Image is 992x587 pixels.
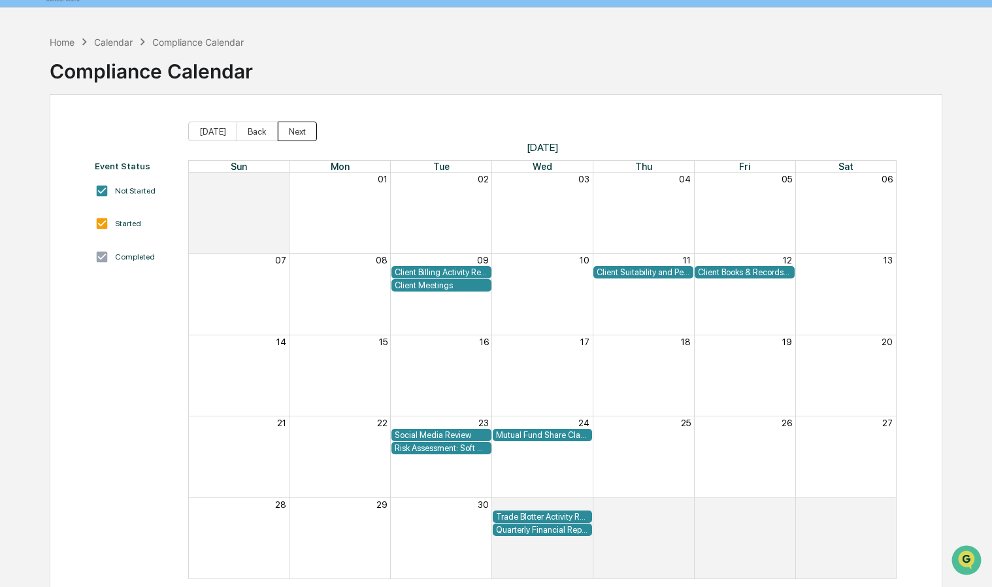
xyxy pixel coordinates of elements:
button: 14 [276,337,286,347]
button: 20 [882,337,893,347]
button: 21 [277,418,286,428]
div: 🖐️ [13,233,24,243]
button: 19 [782,337,792,347]
button: 07 [275,255,286,265]
button: 05 [782,174,792,184]
div: Quarterly Financial Reporting [496,525,589,535]
button: 01 [580,499,589,510]
div: Calendar [94,37,133,48]
span: Sat [838,161,853,172]
button: 09 [477,255,489,265]
div: Client Books & Records Review [698,267,791,277]
div: Social Media Review [395,430,488,440]
div: Past conversations [13,144,88,155]
div: Client Billing Activity Review [395,267,488,277]
img: 1746055101610-c473b297-6a78-478c-a979-82029cc54cd1 [13,99,37,123]
div: 🔎 [13,258,24,268]
a: Powered byPylon [92,288,158,298]
div: Month View [188,160,897,579]
button: 02 [478,174,489,184]
button: 28 [275,499,286,510]
div: Trade Blotter Activity Review [496,512,589,522]
span: Sun [231,161,247,172]
button: [DATE] [188,122,237,141]
button: 25 [681,418,691,428]
button: 24 [578,418,589,428]
button: 04 [679,174,691,184]
button: 13 [884,255,893,265]
div: Start new chat [59,99,214,112]
div: Started [115,219,141,228]
button: 15 [379,337,388,347]
span: Data Lookup [26,256,82,269]
a: 🖐️Preclearance [8,226,90,250]
button: Back [237,122,278,141]
button: 30 [478,499,489,510]
span: Preclearance [26,231,84,244]
iframe: Open customer support [950,544,985,579]
button: See all [203,142,238,158]
button: 31 [277,174,286,184]
span: Pylon [130,288,158,298]
button: 17 [580,337,589,347]
div: We're available if you need us! [59,112,180,123]
button: 06 [882,174,893,184]
button: 22 [377,418,388,428]
button: 29 [376,499,388,510]
div: Risk Assessment: Soft Dollar Kickbacks [395,443,488,453]
button: 04 [881,499,893,510]
span: Tue [433,161,450,172]
span: Attestations [108,231,162,244]
div: Not Started [115,186,156,195]
button: 26 [782,418,792,428]
button: 18 [681,337,691,347]
div: Compliance Calendar [152,37,244,48]
button: 12 [783,255,792,265]
p: How can we help? [13,27,238,48]
span: [PERSON_NAME] [41,177,106,188]
span: [DATE] [116,177,142,188]
button: Start new chat [222,103,238,119]
button: 02 [680,499,691,510]
span: [DATE] [188,141,897,154]
div: Mutual Fund Share Class & Fee Review [496,430,589,440]
span: Fri [739,161,750,172]
a: 🔎Data Lookup [8,251,88,275]
button: Next [278,122,317,141]
button: 01 [378,174,388,184]
div: Client Suitability and Performance Review [597,267,690,277]
span: • [108,177,113,188]
button: 16 [480,337,489,347]
span: Thu [635,161,652,172]
img: 8933085812038_c878075ebb4cc5468115_72.jpg [27,99,51,123]
div: 🗄️ [95,233,105,243]
button: 08 [376,255,388,265]
button: 11 [683,255,691,265]
button: 03 [781,499,792,510]
button: 03 [578,174,589,184]
button: 23 [478,418,489,428]
span: Wed [533,161,552,172]
button: 27 [882,418,893,428]
span: Mon [331,161,350,172]
div: Client Meetings [395,280,488,290]
div: Home [50,37,74,48]
div: Compliance Calendar [50,49,253,83]
a: 🗄️Attestations [90,226,167,250]
div: Event Status [95,161,175,171]
button: 10 [580,255,589,265]
div: Completed [115,252,155,261]
img: Robert Macaulay [13,165,34,186]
